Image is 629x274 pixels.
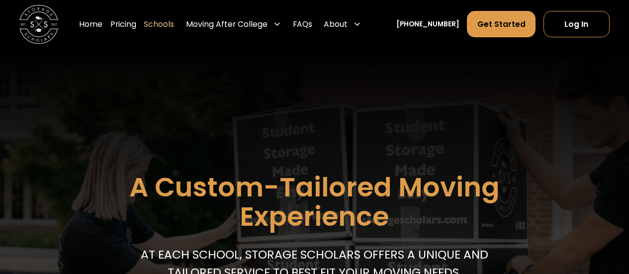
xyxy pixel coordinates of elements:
[182,11,285,38] div: Moving After College
[19,5,58,44] img: Storage Scholars main logo
[543,11,610,37] a: Log In
[293,11,312,38] a: FAQs
[144,11,174,38] a: Schools
[320,11,365,38] div: About
[467,11,536,37] a: Get Started
[324,18,348,30] div: About
[396,19,459,30] a: [PHONE_NUMBER]
[81,173,547,231] h1: A Custom-Tailored Moving Experience
[79,11,102,38] a: Home
[110,11,136,38] a: Pricing
[186,18,268,30] div: Moving After College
